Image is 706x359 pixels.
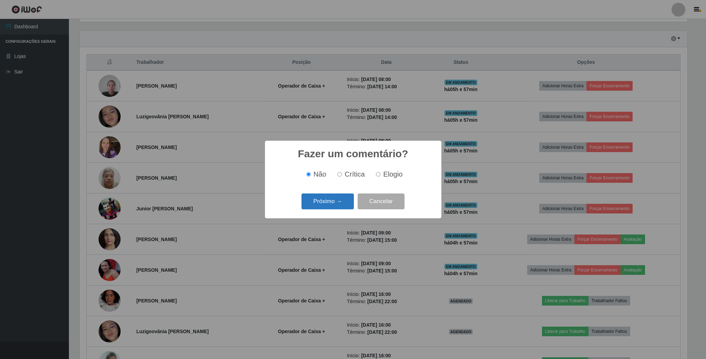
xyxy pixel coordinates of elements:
[376,172,380,177] input: Elogio
[337,172,342,177] input: Crítica
[306,172,311,177] input: Não
[298,148,408,160] h2: Fazer um comentário?
[345,170,365,178] span: Crítica
[301,193,354,210] button: Próximo →
[358,193,405,210] button: Cancelar
[314,170,326,178] span: Não
[383,170,402,178] span: Elogio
